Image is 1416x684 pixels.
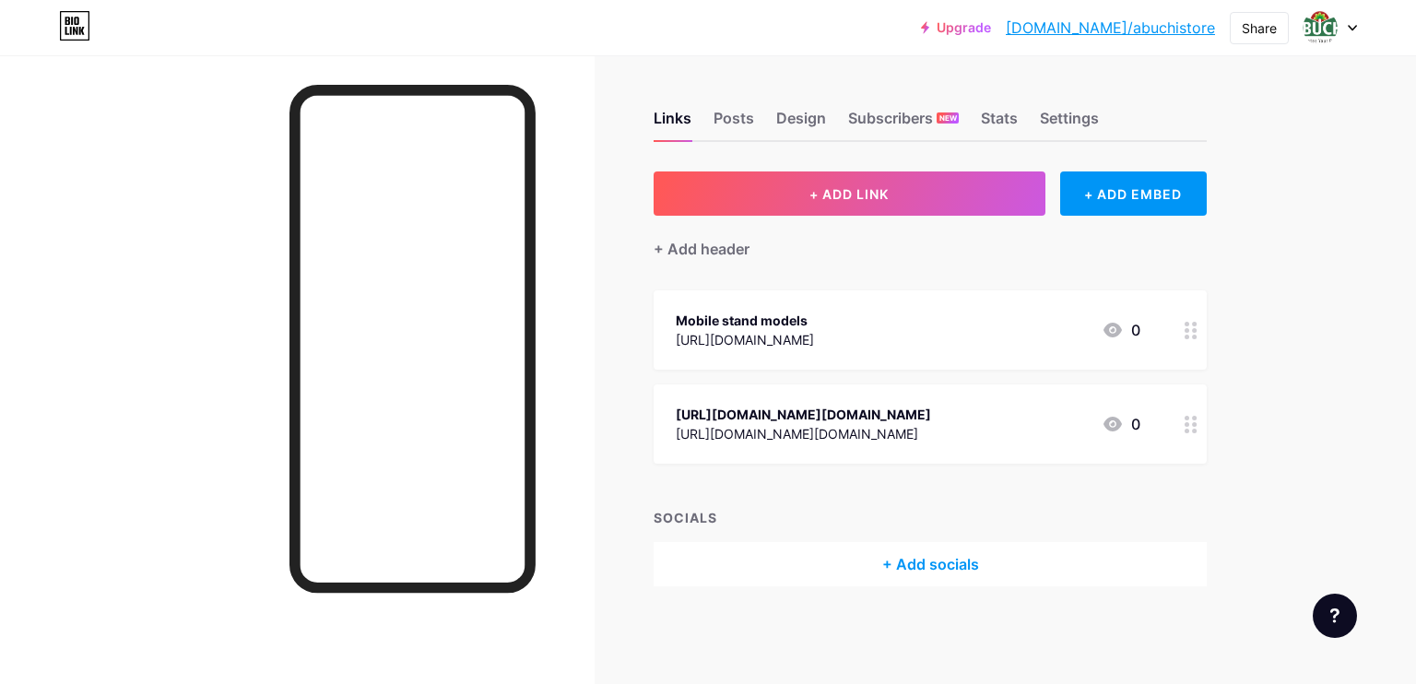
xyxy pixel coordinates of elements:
img: abuchistore [1303,10,1338,45]
span: + ADD LINK [809,186,889,202]
div: Posts [714,107,754,140]
button: + ADD LINK [654,171,1045,216]
div: 0 [1102,319,1140,341]
div: [URL][DOMAIN_NAME][DOMAIN_NAME] [676,424,931,443]
a: [DOMAIN_NAME]/abuchistore [1006,17,1215,39]
div: 0 [1102,413,1140,435]
div: SOCIALS [654,508,1207,527]
div: [URL][DOMAIN_NAME] [676,330,814,349]
div: + Add socials [654,542,1207,586]
div: Subscribers [848,107,959,140]
a: Upgrade [921,20,991,35]
div: + ADD EMBED [1060,171,1207,216]
div: [URL][DOMAIN_NAME][DOMAIN_NAME] [676,405,931,424]
div: Settings [1040,107,1099,140]
div: Share [1242,18,1277,38]
div: Mobile stand models [676,311,814,330]
div: Design [776,107,826,140]
span: NEW [939,112,957,124]
div: Stats [981,107,1018,140]
div: + Add header [654,238,749,260]
div: Links [654,107,691,140]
